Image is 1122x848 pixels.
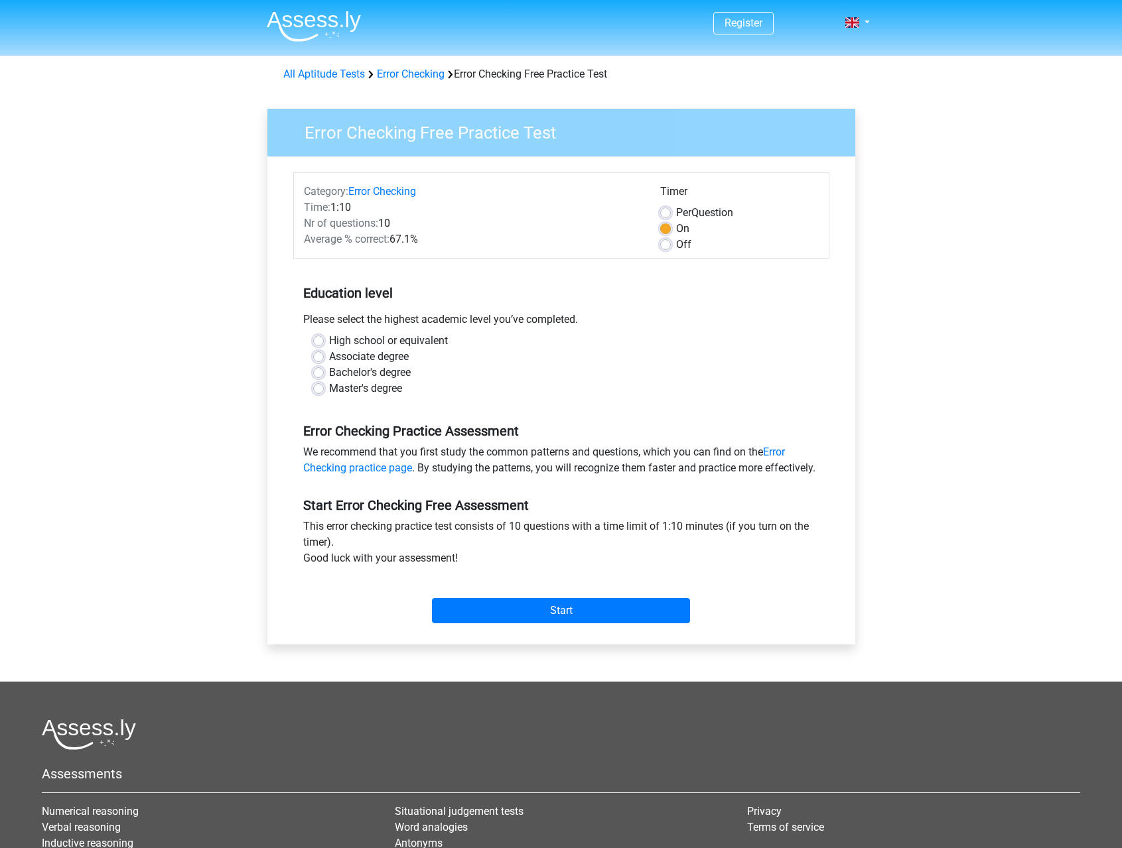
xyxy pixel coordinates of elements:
div: This error checking practice test consists of 10 questions with a time limit of 1:10 minutes (if ... [293,518,829,572]
h5: Error Checking Practice Assessment [303,423,819,439]
input: Start [432,598,690,623]
div: Timer [660,184,819,205]
img: Assessly logo [42,719,136,750]
a: Register [725,17,762,29]
div: 10 [294,215,650,231]
span: Per [676,206,691,219]
span: Category: [304,185,348,198]
a: Word analogies [395,821,468,833]
a: Error Checking [348,185,416,198]
div: Please select the highest academic level you’ve completed. [293,312,829,333]
div: 1:10 [294,200,650,215]
a: Verbal reasoning [42,821,121,833]
a: Error Checking [377,68,445,80]
label: On [676,221,689,237]
a: Numerical reasoning [42,805,139,818]
a: Privacy [747,805,782,818]
h5: Education level [303,280,819,306]
span: Nr of questions: [304,217,378,229]
a: Terms of service [747,821,824,833]
label: High school or equivalent [329,333,448,349]
a: All Aptitude Tests [283,68,365,80]
label: Master's degree [329,381,402,396]
div: Error Checking Free Practice Test [278,66,845,82]
div: 67.1% [294,231,650,247]
a: Error Checking practice page [303,446,785,474]
h5: Start Error Checking Free Assessment [303,497,819,513]
img: Assessly [267,11,361,42]
h3: Error Checking Free Practice Test [289,117,845,143]
span: Average % correct: [304,233,389,245]
label: Off [676,237,691,253]
label: Bachelor's degree [329,365,411,381]
span: Time: [304,201,330,213]
label: Question [676,205,733,221]
h5: Assessments [42,766,1080,782]
label: Associate degree [329,349,409,365]
a: Situational judgement tests [395,805,524,818]
div: We recommend that you first study the common patterns and questions, which you can find on the . ... [293,444,829,481]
